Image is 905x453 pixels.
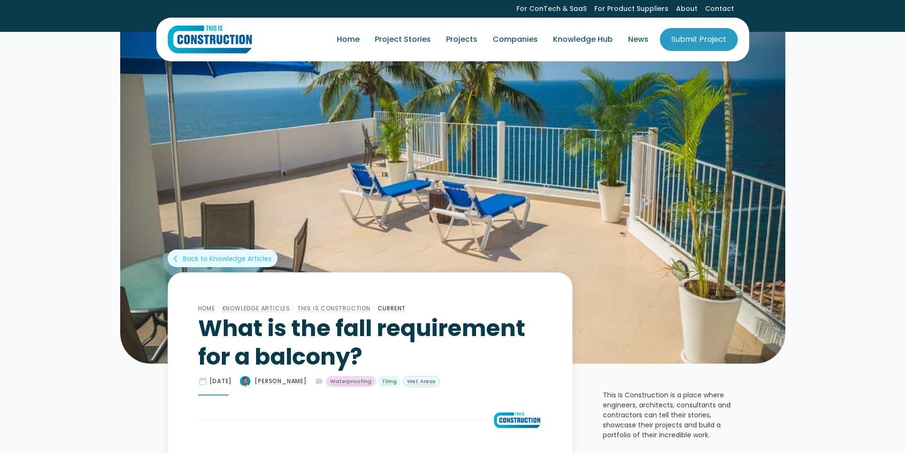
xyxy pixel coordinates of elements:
[330,377,372,386] div: Waterproofing
[545,26,620,53] a: Knowledge Hub
[168,25,252,54] a: home
[492,411,542,430] img: What is the fall requirement for a balcony?
[215,303,222,314] div: /
[378,304,406,312] a: Current
[603,390,738,440] p: This Is Construction is a place where engineers, architects, consultants and contractors can tell...
[210,377,232,386] div: [DATE]
[255,377,306,386] div: [PERSON_NAME]
[326,376,376,387] a: Waterproofing
[183,254,272,263] div: Back to Knowledge Articles
[671,34,726,45] div: Submit Project
[198,304,215,312] a: Home
[168,25,252,54] img: This Is Construction Logo
[222,304,290,312] a: Knowledge Articles
[239,376,306,387] a: [PERSON_NAME]
[403,376,440,387] a: Wet Areas
[378,376,401,387] a: Tiling
[239,376,251,387] img: What is the fall requirement for a balcony?
[290,303,297,314] div: /
[382,377,397,386] div: Tiling
[660,28,738,51] a: Submit Project
[120,31,785,364] img: What is the fall requirement for a balcony?
[371,303,378,314] div: /
[198,314,542,371] h1: What is the fall requirement for a balcony?
[407,377,436,386] div: Wet Areas
[314,376,324,386] div: label
[168,250,277,267] a: arrow_back_iosBack to Knowledge Articles
[297,304,371,312] a: This Is Construction
[173,254,181,263] div: arrow_back_ios
[198,376,208,386] div: date_range
[438,26,485,53] a: Projects
[367,26,438,53] a: Project Stories
[329,26,367,53] a: Home
[620,26,656,53] a: News
[485,26,545,53] a: Companies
